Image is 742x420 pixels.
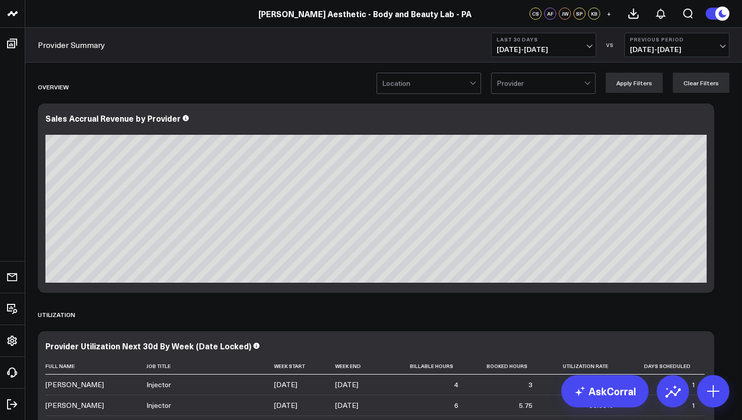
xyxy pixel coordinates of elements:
button: Apply Filters [606,73,663,93]
button: Last 30 Days[DATE]-[DATE] [491,33,596,57]
a: [PERSON_NAME] Aesthetic - Body and Beauty Lab - PA [258,8,471,19]
div: CS [529,8,542,20]
th: Week Start [274,358,335,375]
th: Booked Hours [467,358,542,375]
div: SP [573,8,586,20]
a: Provider Summary [38,39,105,50]
div: VS [601,42,619,48]
div: [PERSON_NAME] [45,400,104,410]
div: Overview [38,75,69,98]
button: Previous Period[DATE]-[DATE] [624,33,729,57]
th: Days Scheduled [622,358,705,375]
div: KB [588,8,600,20]
div: 4 [454,380,458,390]
b: Last 30 Days [497,36,591,42]
th: Week End [335,358,389,375]
div: Injector [146,380,171,390]
th: Full Name [45,358,146,375]
div: 3 [528,380,533,390]
th: Job Title [146,358,274,375]
th: Utilization Rate [542,358,622,375]
a: AskCorral [561,375,649,407]
div: [DATE] [335,400,358,410]
div: UTILIZATION [38,303,75,326]
span: [DATE] - [DATE] [497,45,591,54]
div: JW [559,8,571,20]
div: [DATE] [274,380,297,390]
div: 6 [454,400,458,410]
button: Clear Filters [673,73,729,93]
span: + [607,10,611,17]
div: Sales Accrual Revenue by Provider [45,113,181,124]
div: [PERSON_NAME] [45,380,104,390]
div: AF [544,8,556,20]
div: Injector [146,400,171,410]
div: 5.75 [519,400,533,410]
b: Previous Period [630,36,724,42]
div: [DATE] [274,400,297,410]
span: [DATE] - [DATE] [630,45,724,54]
div: [DATE] [335,380,358,390]
th: Billable Hours [389,358,467,375]
div: Provider Utilization Next 30d By Week (Date Locked) [45,340,251,351]
button: + [603,8,615,20]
